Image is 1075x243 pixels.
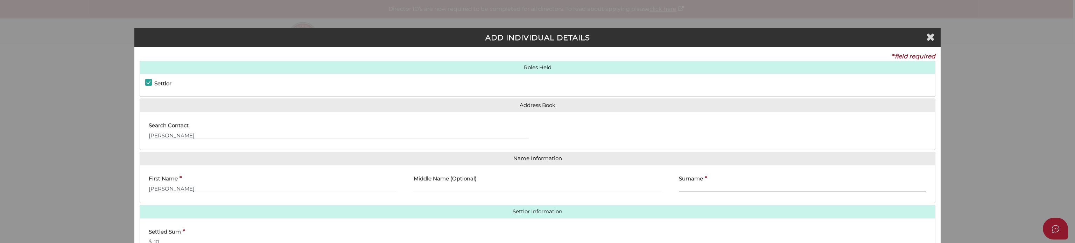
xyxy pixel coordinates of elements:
[145,209,930,215] a: Settlor Information
[149,131,529,139] input: Search Addressbook
[679,176,703,182] h4: Surname
[145,156,930,162] a: Name Information
[414,176,477,182] h4: Middle Name (Optional)
[1043,218,1068,240] button: Open asap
